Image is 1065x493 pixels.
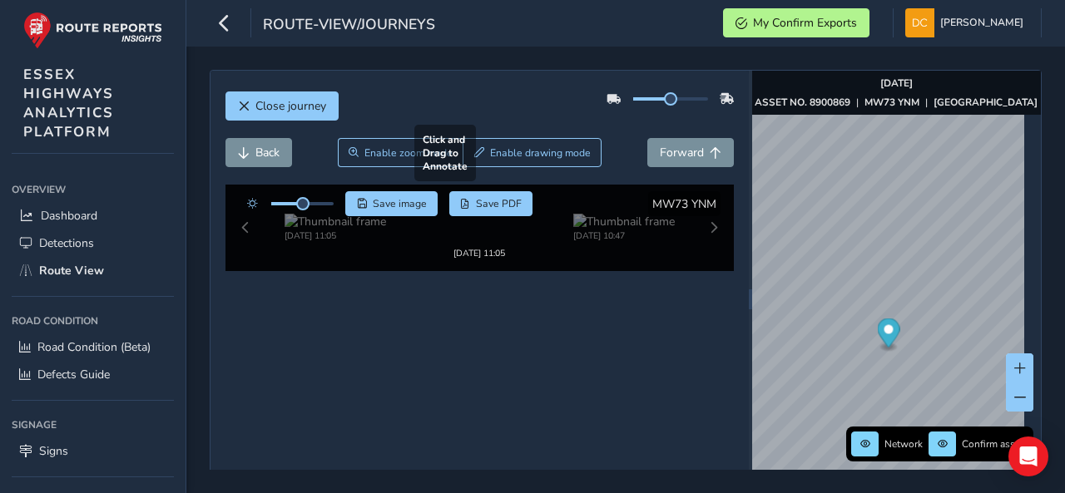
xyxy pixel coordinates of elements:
[877,318,899,352] div: Map marker
[428,225,530,238] div: [DATE] 11:05
[338,138,463,167] button: Zoom
[345,191,438,216] button: Save
[652,196,716,212] span: MW73 YNM
[647,138,734,167] button: Forward
[1008,436,1048,476] div: Open Intercom Messenger
[23,12,162,49] img: rr logo
[255,98,326,114] span: Close journey
[23,65,114,141] span: ESSEX HIGHWAYS ANALYTICS PLATFORM
[490,146,591,160] span: Enable drawing mode
[12,308,174,333] div: Road Condition
[755,96,1038,109] div: | |
[864,96,919,109] strong: MW73 YNM
[905,8,1029,37] button: [PERSON_NAME]
[884,437,923,451] span: Network
[463,138,602,167] button: Draw
[12,257,174,284] a: Route View
[962,437,1028,451] span: Confirm assets
[225,91,339,121] button: Close journey
[573,210,675,225] img: Thumbnail frame
[449,191,533,216] button: PDF
[255,145,280,160] span: Back
[905,8,934,37] img: diamond-layout
[753,15,857,31] span: My Confirm Exports
[225,138,292,167] button: Back
[940,8,1023,37] span: [PERSON_NAME]
[364,146,453,160] span: Enable zoom mode
[660,145,704,160] span: Forward
[39,443,68,459] span: Signs
[573,225,675,238] div: [DATE] 10:47
[37,367,110,382] span: Defects Guide
[41,208,97,224] span: Dashboard
[39,263,104,279] span: Route View
[285,225,386,238] div: [DATE] 11:05
[12,437,174,465] a: Signs
[12,333,174,361] a: Road Condition (Beta)
[12,412,174,437] div: Signage
[755,96,850,109] strong: ASSET NO. 8900869
[934,96,1038,109] strong: [GEOGRAPHIC_DATA]
[37,339,151,355] span: Road Condition (Beta)
[12,202,174,229] a: Dashboard
[12,361,174,388] a: Defects Guide
[373,197,427,210] span: Save image
[476,197,522,210] span: Save PDF
[428,210,530,225] img: Thumbnail frame
[263,14,435,37] span: route-view/journeys
[723,8,869,37] button: My Confirm Exports
[39,235,94,251] span: Detections
[880,76,913,90] strong: [DATE]
[12,177,174,202] div: Overview
[12,229,174,257] a: Detections
[285,210,386,225] img: Thumbnail frame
